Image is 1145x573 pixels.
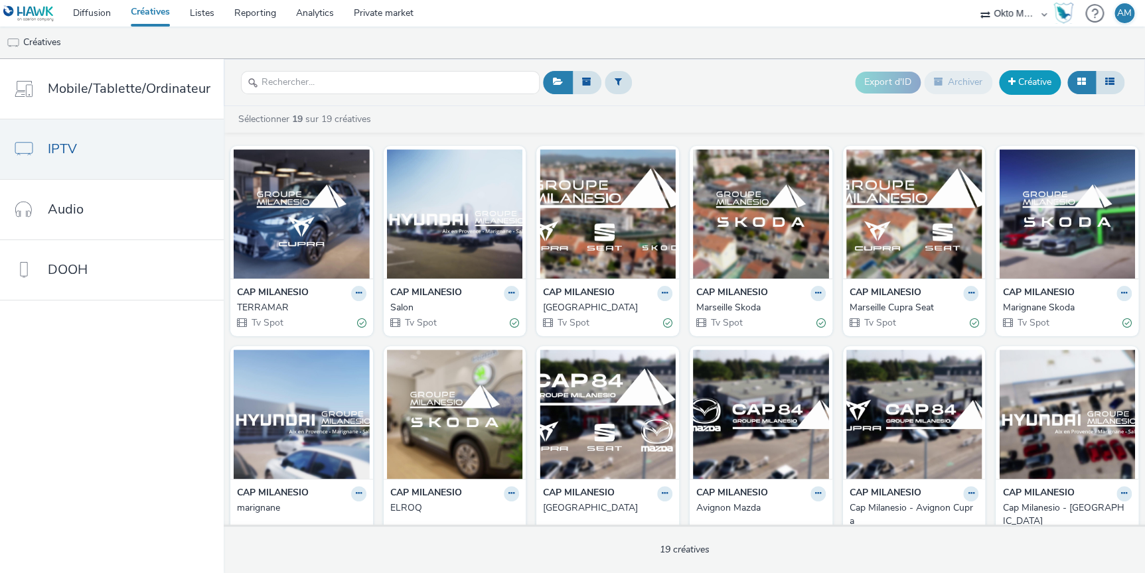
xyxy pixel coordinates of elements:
[696,301,820,314] div: Marseille Skoda
[1122,316,1132,330] div: Valide
[924,71,992,94] button: Archiver
[390,286,462,301] strong: CAP MILANESIO
[234,350,370,479] img: marignane visual
[48,139,77,159] span: IPTV
[663,316,672,330] div: Valide
[543,501,672,515] a: [GEOGRAPHIC_DATA]
[387,149,523,279] img: Salon visual
[1067,71,1096,94] button: Grille
[1002,286,1074,301] strong: CAP MILANESIO
[7,36,20,50] img: tv
[696,486,768,501] strong: CAP MILANESIO
[863,316,896,329] span: Tv Spot
[969,316,978,330] div: Valide
[540,350,676,479] img: Avignon visual
[237,286,309,301] strong: CAP MILANESIO
[237,301,361,314] div: TERRAMAR
[237,501,366,515] a: marignane
[1002,501,1132,529] a: Cap Milanesio - [GEOGRAPHIC_DATA]
[693,350,829,479] img: Avignon Mazda visual
[1016,316,1049,329] span: Tv Spot
[850,501,974,529] div: Cap Milanesio - Avignon Cupra
[237,501,361,515] div: marignane
[543,301,667,314] div: [GEOGRAPHIC_DATA]
[390,486,462,501] strong: CAP MILANESIO
[390,301,514,314] div: Salon
[1002,301,1126,314] div: Marignane Skoda
[999,350,1135,479] img: Cap Milanesio - Aix-en-Provence visual
[1053,3,1073,24] img: Hawk Academy
[543,486,615,501] strong: CAP MILANESIO
[710,316,743,329] span: Tv Spot
[846,350,982,479] img: Cap Milanesio - Avignon Cupra visual
[846,149,982,279] img: Marseille Cupra Seat visual
[999,149,1135,279] img: Marignane Skoda visual
[390,301,520,314] a: Salon
[48,260,88,279] span: DOOH
[696,301,826,314] a: Marseille Skoda
[48,79,210,98] span: Mobile/Tablette/Ordinateur
[850,501,979,529] a: Cap Milanesio - Avignon Cupra
[48,200,84,219] span: Audio
[696,501,820,515] div: Avignon Mazda
[510,316,519,330] div: Valide
[357,316,366,330] div: Valide
[660,543,710,556] span: 19 créatives
[292,113,303,125] strong: 19
[1002,486,1074,501] strong: CAP MILANESIO
[1002,301,1132,314] a: Marignane Skoda
[1053,3,1079,24] a: Hawk Academy
[816,316,826,330] div: Valide
[1117,3,1132,23] div: AM
[540,149,676,279] img: Marseille visual
[543,301,672,314] a: [GEOGRAPHIC_DATA]
[237,113,376,125] a: Sélectionner sur 19 créatives
[237,301,366,314] a: TERRAMAR
[850,301,979,314] a: Marseille Cupra Seat
[250,316,283,329] span: Tv Spot
[850,486,921,501] strong: CAP MILANESIO
[390,501,514,515] div: ELROQ
[234,149,370,279] img: TERRAMAR visual
[855,72,921,93] button: Export d'ID
[543,286,615,301] strong: CAP MILANESIO
[404,316,437,329] span: Tv Spot
[390,501,520,515] a: ELROQ
[543,501,667,515] div: [GEOGRAPHIC_DATA]
[999,70,1061,94] a: Créative
[850,301,974,314] div: Marseille Cupra Seat
[241,71,540,94] input: Rechercher...
[3,5,54,22] img: undefined Logo
[693,149,829,279] img: Marseille Skoda visual
[556,316,589,329] span: Tv Spot
[696,286,768,301] strong: CAP MILANESIO
[1002,501,1126,529] div: Cap Milanesio - [GEOGRAPHIC_DATA]
[696,501,826,515] a: Avignon Mazda
[237,486,309,501] strong: CAP MILANESIO
[850,286,921,301] strong: CAP MILANESIO
[387,350,523,479] img: ELROQ visual
[1095,71,1124,94] button: Liste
